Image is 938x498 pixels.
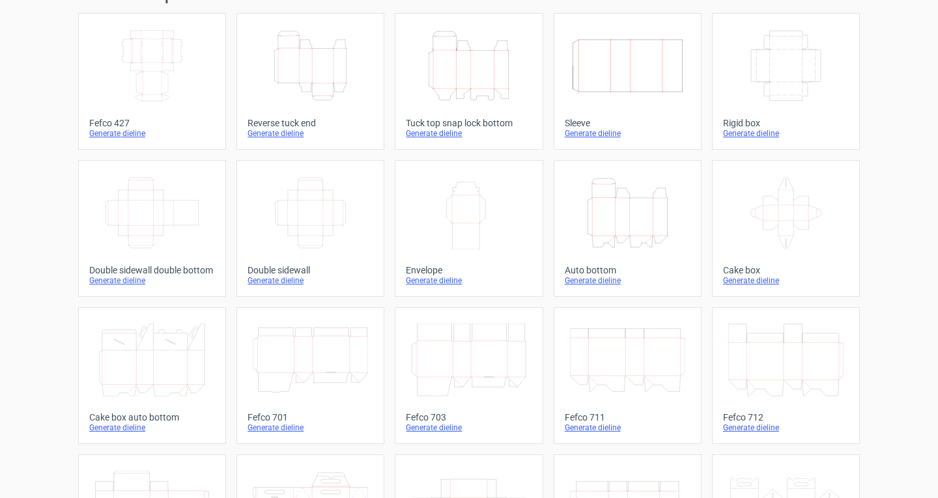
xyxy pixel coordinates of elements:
[723,128,849,139] div: Generate dieline
[723,275,849,286] div: Generate dieline
[395,307,543,444] a: Fefco 703Generate dieline
[554,160,702,297] a: Auto bottomGenerate dieline
[78,307,226,444] a: Cake box auto bottomGenerate dieline
[406,275,532,286] div: Generate dieline
[248,118,373,128] div: Reverse tuck end
[89,128,215,139] div: Generate dieline
[248,422,373,433] div: Generate dieline
[723,412,849,422] div: Fefco 712
[712,307,860,444] a: Fefco 712Generate dieline
[554,13,702,150] a: SleeveGenerate dieline
[395,13,543,150] a: Tuck top snap lock bottomGenerate dieline
[248,412,373,422] div: Fefco 701
[248,128,373,139] div: Generate dieline
[712,160,860,297] a: Cake boxGenerate dieline
[89,422,215,433] div: Generate dieline
[565,275,690,286] div: Generate dieline
[406,265,532,275] div: Envelope
[565,265,690,275] div: Auto bottom
[565,128,690,139] div: Generate dieline
[89,118,215,128] div: Fefco 427
[712,13,860,150] a: Rigid boxGenerate dieline
[236,13,384,150] a: Reverse tuck endGenerate dieline
[723,265,849,275] div: Cake box
[406,412,532,422] div: Fefco 703
[554,307,702,444] a: Fefco 711Generate dieline
[236,160,384,297] a: Double sidewallGenerate dieline
[89,412,215,422] div: Cake box auto bottom
[406,118,532,128] div: Tuck top snap lock bottom
[723,118,849,128] div: Rigid box
[723,422,849,433] div: Generate dieline
[406,128,532,139] div: Generate dieline
[406,422,532,433] div: Generate dieline
[565,422,690,433] div: Generate dieline
[565,412,690,422] div: Fefco 711
[78,13,226,150] a: Fefco 427Generate dieline
[78,160,226,297] a: Double sidewall double bottomGenerate dieline
[565,118,690,128] div: Sleeve
[89,265,215,275] div: Double sidewall double bottom
[248,265,373,275] div: Double sidewall
[236,307,384,444] a: Fefco 701Generate dieline
[248,275,373,286] div: Generate dieline
[89,275,215,286] div: Generate dieline
[395,160,543,297] a: EnvelopeGenerate dieline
